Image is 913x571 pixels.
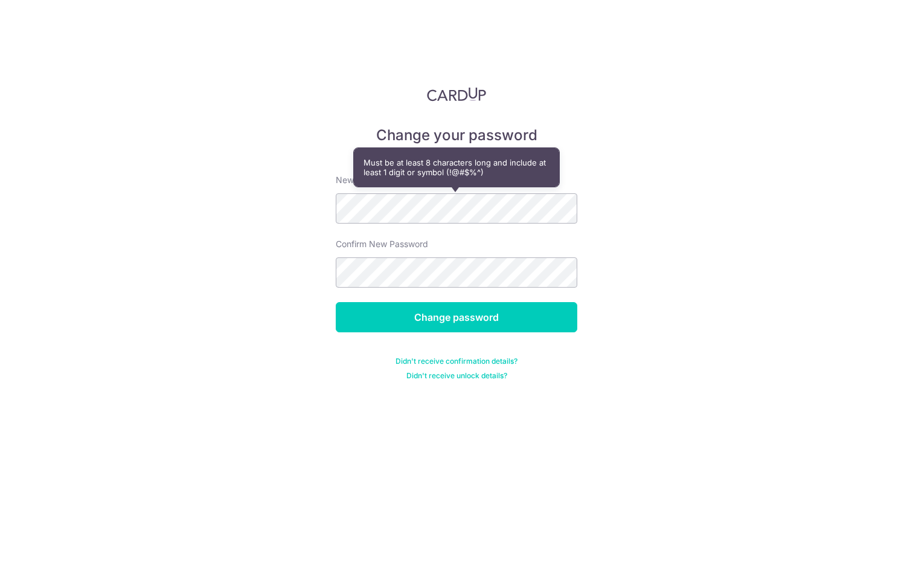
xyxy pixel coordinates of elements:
[336,174,395,186] label: New password
[354,148,559,187] div: Must be at least 8 characters long and include at least 1 digit or symbol (!@#$%^)
[406,371,507,381] a: Didn't receive unlock details?
[336,238,428,250] label: Confirm New Password
[336,126,577,145] h5: Change your password
[396,356,517,366] a: Didn't receive confirmation details?
[427,87,486,102] img: CardUp Logo
[336,302,577,332] input: Change password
